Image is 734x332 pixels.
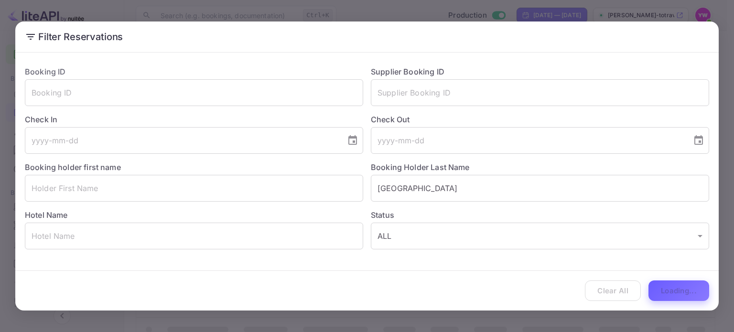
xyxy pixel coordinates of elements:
label: Booking ID [25,67,66,76]
label: Booking Holder Last Name [371,162,470,172]
input: Booking ID [25,79,363,106]
label: Check Out [371,114,709,125]
input: yyyy-mm-dd [25,127,339,154]
input: Supplier Booking ID [371,79,709,106]
input: Holder Last Name [371,175,709,202]
div: ALL [371,223,709,249]
label: Hotel Name [25,210,68,220]
button: Choose date [343,131,362,150]
button: Choose date [689,131,708,150]
label: Status [371,209,709,221]
h2: Filter Reservations [15,21,719,52]
input: Holder First Name [25,175,363,202]
label: Supplier Booking ID [371,67,444,76]
label: Check In [25,114,363,125]
input: yyyy-mm-dd [371,127,685,154]
input: Hotel Name [25,223,363,249]
label: Booking holder first name [25,162,121,172]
